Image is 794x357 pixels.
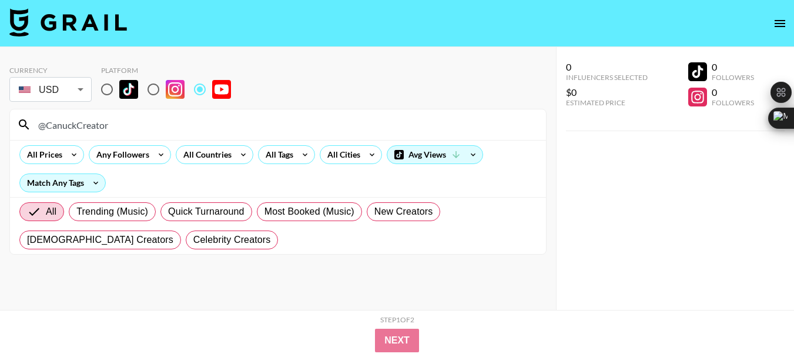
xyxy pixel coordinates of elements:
div: Avg Views [387,146,483,164]
div: Followers [712,73,754,82]
img: Instagram [166,80,185,99]
button: open drawer [768,12,792,35]
img: TikTok [119,80,138,99]
div: Estimated Price [566,98,648,107]
div: Currency [9,66,92,75]
div: All Cities [320,146,363,164]
span: Trending (Music) [76,205,148,219]
span: All [46,205,56,219]
img: YouTube [212,80,231,99]
span: Most Booked (Music) [264,205,354,219]
div: All Prices [20,146,65,164]
button: Next [375,329,419,352]
img: Grail Talent [9,8,127,36]
span: Celebrity Creators [193,233,271,247]
div: All Tags [259,146,296,164]
span: [DEMOGRAPHIC_DATA] Creators [27,233,173,247]
div: 0 [712,61,754,73]
div: Match Any Tags [20,174,105,192]
div: 0 [712,86,754,98]
div: Any Followers [89,146,152,164]
div: Influencers Selected [566,73,648,82]
div: All Countries [176,146,234,164]
div: Platform [101,66,240,75]
div: Followers [712,98,754,107]
span: New Creators [374,205,433,219]
iframe: Drift Widget Chat Controller [735,298,780,343]
span: Quick Turnaround [168,205,244,219]
div: USD [12,79,89,100]
input: Search by User Name [31,115,539,134]
div: $0 [566,86,648,98]
div: Step 1 of 2 [380,315,414,324]
div: 0 [566,61,648,73]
